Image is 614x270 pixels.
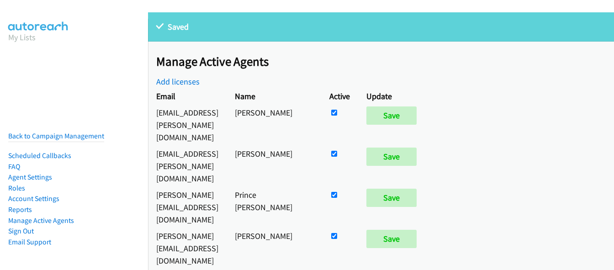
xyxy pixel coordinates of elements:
[366,189,417,207] input: Save
[148,145,227,186] td: [EMAIL_ADDRESS][PERSON_NAME][DOMAIN_NAME]
[8,205,32,214] a: Reports
[8,32,36,42] a: My Lists
[227,104,321,145] td: [PERSON_NAME]
[148,88,227,104] th: Email
[148,228,227,269] td: [PERSON_NAME][EMAIL_ADDRESS][DOMAIN_NAME]
[8,227,34,235] a: Sign Out
[227,228,321,269] td: [PERSON_NAME]
[227,145,321,186] td: [PERSON_NAME]
[366,230,417,248] input: Save
[8,132,104,140] a: Back to Campaign Management
[358,88,429,104] th: Update
[156,21,606,33] p: Saved
[8,162,20,171] a: FAQ
[227,88,321,104] th: Name
[148,104,227,145] td: [EMAIL_ADDRESS][PERSON_NAME][DOMAIN_NAME]
[366,106,417,125] input: Save
[156,76,200,87] a: Add licenses
[8,194,59,203] a: Account Settings
[227,186,321,228] td: Prince [PERSON_NAME]
[148,186,227,228] td: [PERSON_NAME][EMAIL_ADDRESS][DOMAIN_NAME]
[8,151,71,160] a: Scheduled Callbacks
[321,88,358,104] th: Active
[8,238,51,246] a: Email Support
[8,216,74,225] a: Manage Active Agents
[8,173,52,181] a: Agent Settings
[156,54,614,69] h2: Manage Active Agents
[8,184,25,192] a: Roles
[366,148,417,166] input: Save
